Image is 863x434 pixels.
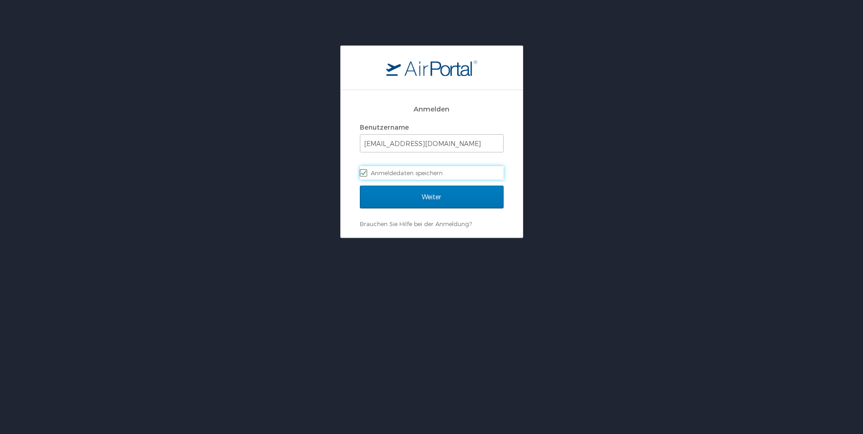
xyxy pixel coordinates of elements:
input: Weiter [360,186,504,208]
h2: Anmelden [360,104,504,114]
label: Benutzername [360,123,409,131]
a: Brauchen Sie Hilfe bei der Anmeldung? [360,220,472,227]
img: logo [386,60,477,76]
label: Anmeldedaten speichern [360,166,504,180]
